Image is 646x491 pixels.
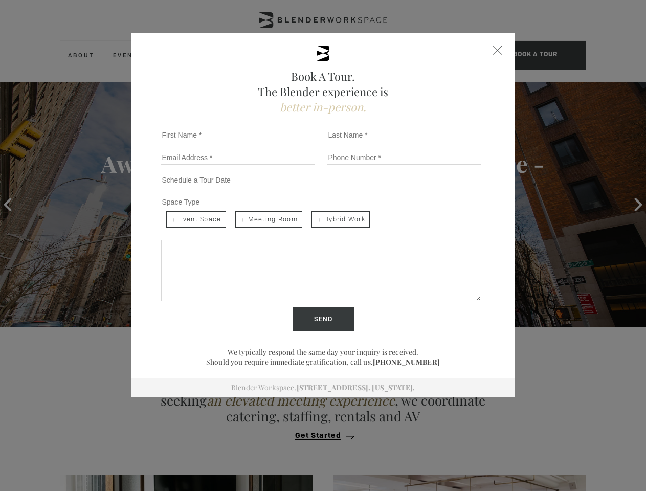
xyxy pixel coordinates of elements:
[297,383,415,392] a: [STREET_ADDRESS]. [US_STATE].
[162,198,200,206] span: Space Type
[161,173,465,187] input: Schedule a Tour Date
[280,99,366,115] span: better in-person.
[235,211,302,228] span: Meeting Room
[311,211,370,228] span: Hybrid Work
[131,378,515,397] div: Blender Workspace.
[293,307,354,331] input: Send
[417,80,646,491] iframe: Chat Widget
[161,128,315,142] input: First Name *
[493,46,502,55] div: Close form
[161,150,315,165] input: Email Address *
[327,128,481,142] input: Last Name *
[166,211,226,228] span: Event Space
[157,347,489,357] p: We typically respond the same day your inquiry is received.
[157,357,489,367] p: Should you require immediate gratification, call us.
[373,357,440,367] a: [PHONE_NUMBER]
[157,69,489,115] h2: Book A Tour. The Blender experience is
[327,150,481,165] input: Phone Number *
